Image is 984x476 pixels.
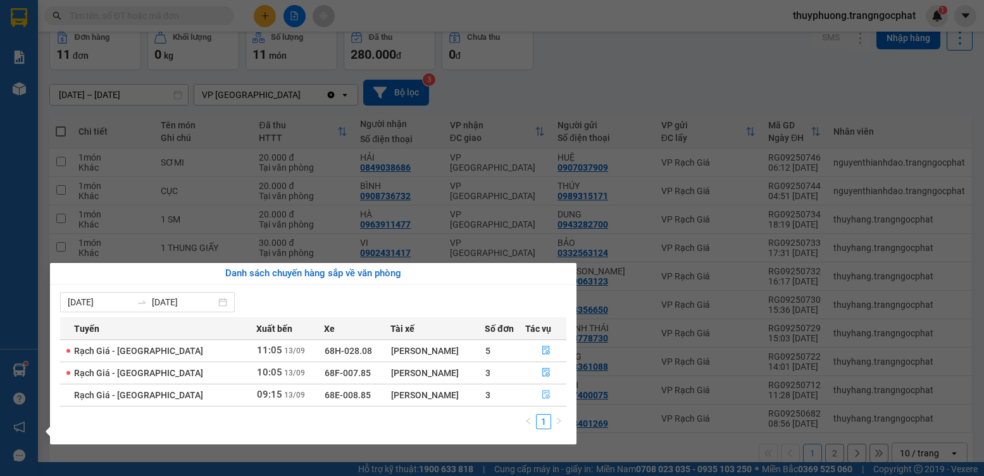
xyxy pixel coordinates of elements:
[537,415,551,429] a: 1
[391,388,484,402] div: [PERSON_NAME]
[137,297,147,307] span: swap-right
[324,322,335,336] span: Xe
[325,390,371,400] span: 68E-008.85
[542,390,551,400] span: file-done
[526,341,566,361] button: file-done
[485,322,514,336] span: Số đơn
[152,295,216,309] input: Đến ngày
[325,346,372,356] span: 68H-028.08
[485,368,490,378] span: 3
[137,297,147,307] span: to
[525,417,532,425] span: left
[256,322,292,336] span: Xuất bến
[555,417,563,425] span: right
[257,367,282,378] span: 10:05
[542,346,551,356] span: file-done
[68,295,132,309] input: Từ ngày
[325,368,371,378] span: 68F-007.85
[551,414,566,429] button: right
[390,322,414,336] span: Tài xế
[525,322,551,336] span: Tác vụ
[74,322,99,336] span: Tuyến
[521,414,536,429] button: left
[526,363,566,383] button: file-done
[526,385,566,405] button: file-done
[74,368,203,378] span: Rạch Giá - [GEOGRAPHIC_DATA]
[60,266,566,281] div: Danh sách chuyến hàng sắp về văn phòng
[536,414,551,429] li: 1
[284,369,305,377] span: 13/09
[521,414,536,429] li: Previous Page
[257,389,282,400] span: 09:15
[391,344,484,358] div: [PERSON_NAME]
[485,390,490,400] span: 3
[542,368,551,378] span: file-done
[284,391,305,400] span: 13/09
[74,390,203,400] span: Rạch Giá - [GEOGRAPHIC_DATA]
[551,414,566,429] li: Next Page
[485,346,490,356] span: 5
[391,366,484,380] div: [PERSON_NAME]
[74,346,203,356] span: Rạch Giá - [GEOGRAPHIC_DATA]
[257,345,282,356] span: 11:05
[284,346,305,355] span: 13/09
